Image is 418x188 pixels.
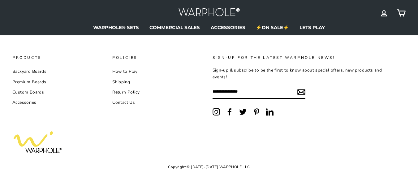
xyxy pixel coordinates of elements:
img: Warphole [178,6,240,20]
a: Accessories [12,98,36,107]
a: COMMERCIAL SALES [145,23,205,32]
p: Sign-up for the latest warphole news! [213,55,387,61]
a: Backyard Boards [12,67,46,76]
p: PRODUCTS [12,55,106,61]
a: Return Policy [112,88,140,97]
a: WARPHOLE® SETS [88,23,144,32]
a: Custom Boards [12,88,44,97]
a: ACCESSORIES [206,23,250,32]
p: Sign-up & subscribe to be the first to know about special offers, new products and events! [213,67,387,81]
p: POLICIES [112,55,205,61]
a: How to Play [112,67,137,76]
a: Premium Boards [12,77,46,87]
img: Warphole [12,129,65,156]
a: Contact Us [112,98,135,107]
ul: Primary [12,23,406,32]
a: Shipping [112,77,130,87]
a: ⚡ON SALE⚡ [251,23,294,32]
a: LETS PLAY [295,23,330,32]
p: Copyright © [DATE]-[DATE] WARPHOLE LLC [12,162,406,173]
